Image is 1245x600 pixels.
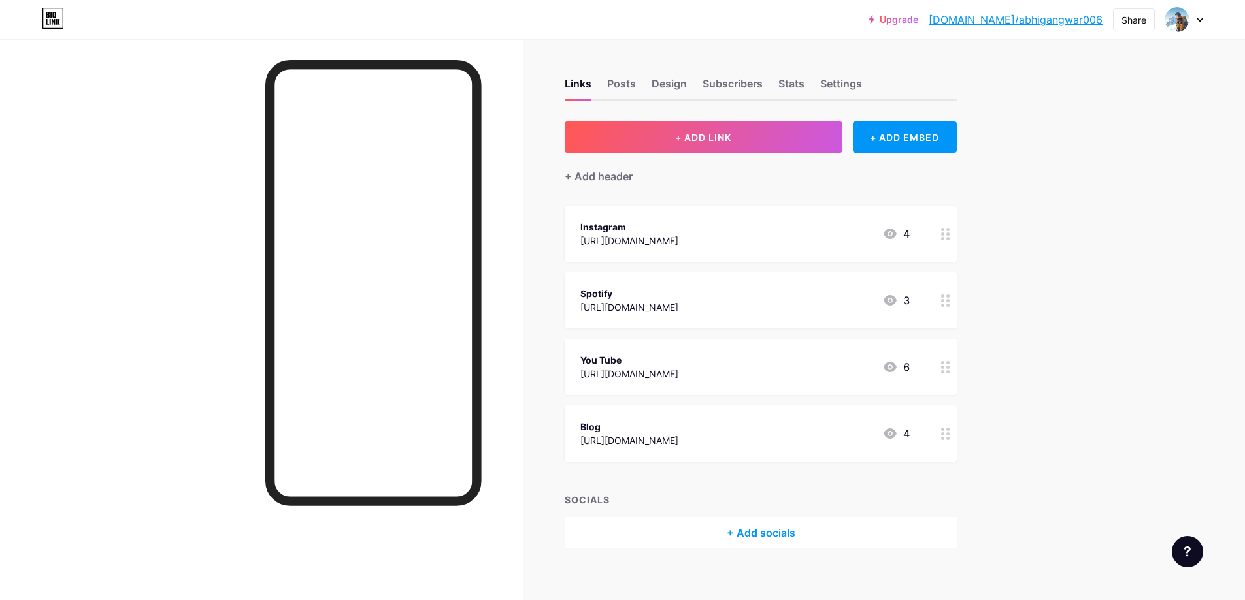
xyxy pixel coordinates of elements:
div: 3 [882,292,910,308]
div: + ADD EMBED [853,121,957,153]
img: abhigangwar006 [1165,7,1189,32]
div: + Add socials [565,517,957,548]
div: Share [1121,13,1146,27]
div: SOCIALS [565,493,957,507]
div: [URL][DOMAIN_NAME] [580,234,678,247]
button: + ADD LINK [565,121,842,153]
div: Stats [778,76,805,99]
div: 6 [882,359,910,375]
div: Posts [607,76,636,99]
div: 4 [882,426,910,441]
a: [DOMAIN_NAME]/abhigangwar006 [929,12,1103,27]
div: Subscribers [703,76,763,99]
div: + Add header [565,168,633,184]
div: Design [652,76,687,99]
div: Instagram [580,220,678,234]
div: [URL][DOMAIN_NAME] [580,367,678,381]
div: Spotify [580,287,678,300]
div: Settings [820,76,862,99]
div: 4 [882,226,910,242]
a: Upgrade [869,14,918,25]
span: + ADD LINK [675,132,731,143]
div: [URL][DOMAIN_NAME] [580,300,678,314]
div: Blog [580,420,678,434]
div: [URL][DOMAIN_NAME] [580,434,678,447]
div: You Tube [580,353,678,367]
div: Links [565,76,591,99]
